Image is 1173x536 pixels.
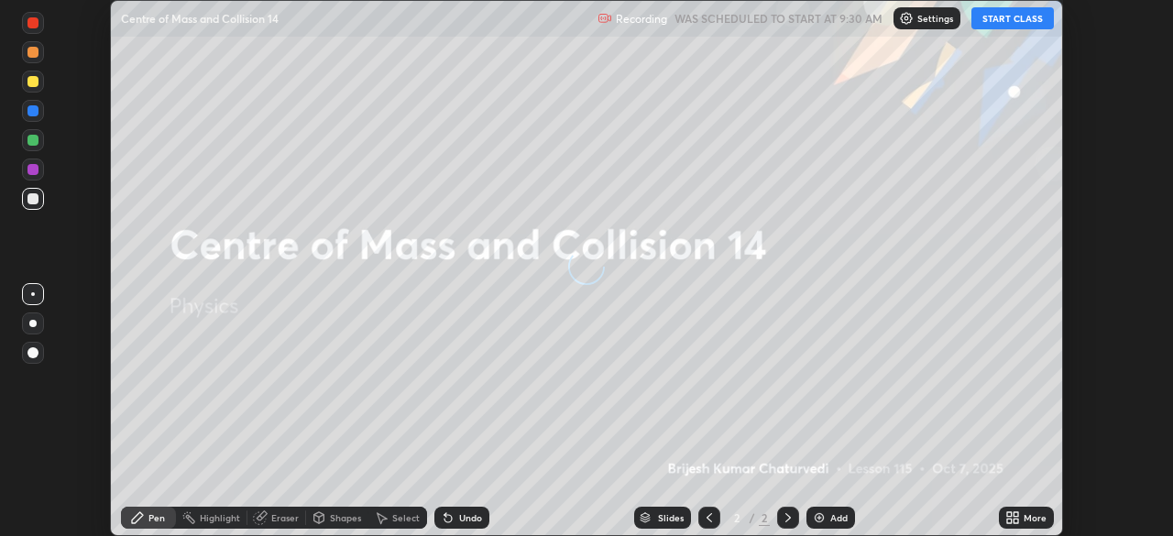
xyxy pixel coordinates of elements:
div: Add [830,513,848,522]
div: Select [392,513,420,522]
div: Eraser [271,513,299,522]
p: Settings [917,14,953,23]
div: / [750,512,755,523]
div: Slides [658,513,684,522]
div: 2 [728,512,746,523]
div: Undo [459,513,482,522]
p: Recording [616,12,667,26]
div: Pen [148,513,165,522]
p: Centre of Mass and Collision 14 [121,11,279,26]
h5: WAS SCHEDULED TO START AT 9:30 AM [674,10,882,27]
div: More [1024,513,1047,522]
div: Shapes [330,513,361,522]
img: add-slide-button [812,510,827,525]
div: 2 [759,509,770,526]
button: START CLASS [971,7,1054,29]
img: class-settings-icons [899,11,914,26]
img: recording.375f2c34.svg [597,11,612,26]
div: Highlight [200,513,240,522]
